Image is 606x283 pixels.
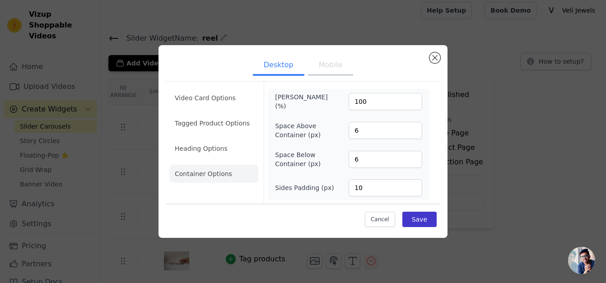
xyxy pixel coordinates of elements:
label: [PERSON_NAME] (%) [275,93,324,111]
li: Container Options [169,165,258,183]
button: Close modal [429,52,440,63]
div: Open chat [568,247,595,274]
button: Cancel [365,212,395,227]
button: Mobile [308,56,353,76]
label: Space Below Container (px) [275,150,324,168]
li: Video Card Options [169,89,258,107]
label: Sides Padding (px) [275,183,334,192]
li: Heading Options [169,139,258,158]
button: Desktop [253,56,304,76]
li: Tagged Product Options [169,114,258,132]
label: Space Above Container (px) [275,121,324,139]
button: Save [402,212,437,227]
